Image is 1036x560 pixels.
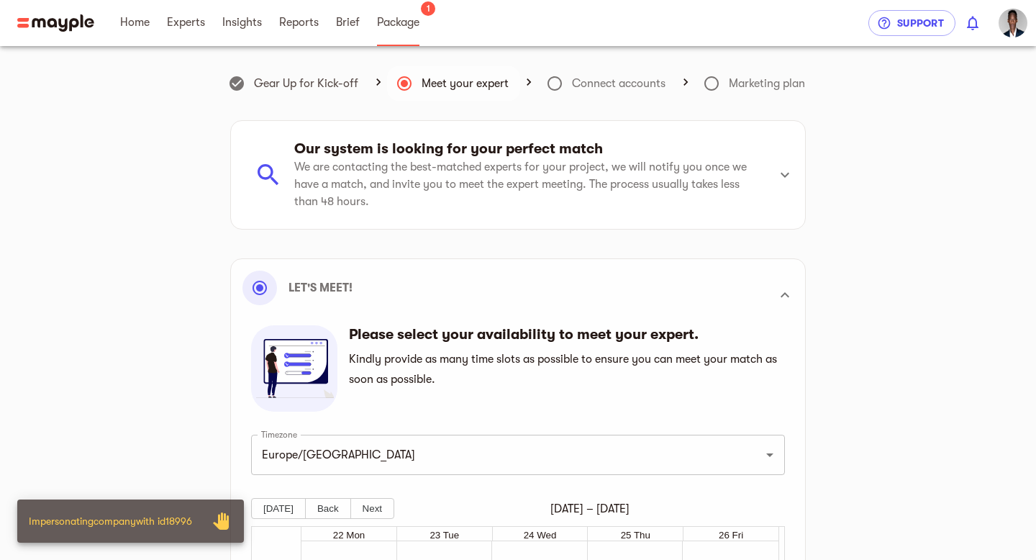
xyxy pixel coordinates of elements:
span: 1 [421,1,435,16]
span: Home [120,14,150,31]
h6: Gear Up for Kick-off [254,73,358,94]
span: Stop Impersonation [204,504,238,538]
span: Package [377,14,419,31]
h6: Our system is looking for your perfect match [294,140,756,158]
h6: Connect accounts [572,73,665,94]
h6: Marketing plan [729,73,805,94]
div: Let's meet! [242,271,794,320]
button: 22 Mon [333,530,365,541]
p: Let's meet! [288,279,353,297]
button: [DATE] [251,498,306,519]
span: Brief [336,14,360,31]
button: Next [350,498,394,519]
button: Back [305,498,351,519]
div: Our system is looking for your perfect matchWe are contacting the best-matched experts for your p... [231,121,805,229]
img: Main logo [17,14,94,32]
button: 23 Tue [430,530,459,541]
img: IJcsfwzvRDiurR3ulUJu [999,9,1027,37]
button: show 0 new notifications [955,6,990,40]
button: 26 Fri [719,530,743,541]
span: Impersonating company with id 18996 [29,515,192,527]
span: Experts [167,14,205,31]
p: We are contacting the best-matched experts for your project, we will notify you once we have a ma... [294,158,756,210]
h6: Please select your availability to meet your expert. [349,325,777,344]
button: 25 Thu [621,530,650,541]
h6: Kindly provide as many time slots as possible to ensure you can meet your match as soon as possible. [349,349,777,389]
h6: Meet your expert [422,73,509,94]
button: Open [760,445,780,465]
button: 24 Wed [524,530,557,541]
span: Reports [279,14,319,31]
button: Close [204,504,238,538]
span: Insights [222,14,262,31]
button: Support [868,10,955,36]
span: Support [880,14,944,32]
span: [DATE] – [DATE] [394,500,785,518]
